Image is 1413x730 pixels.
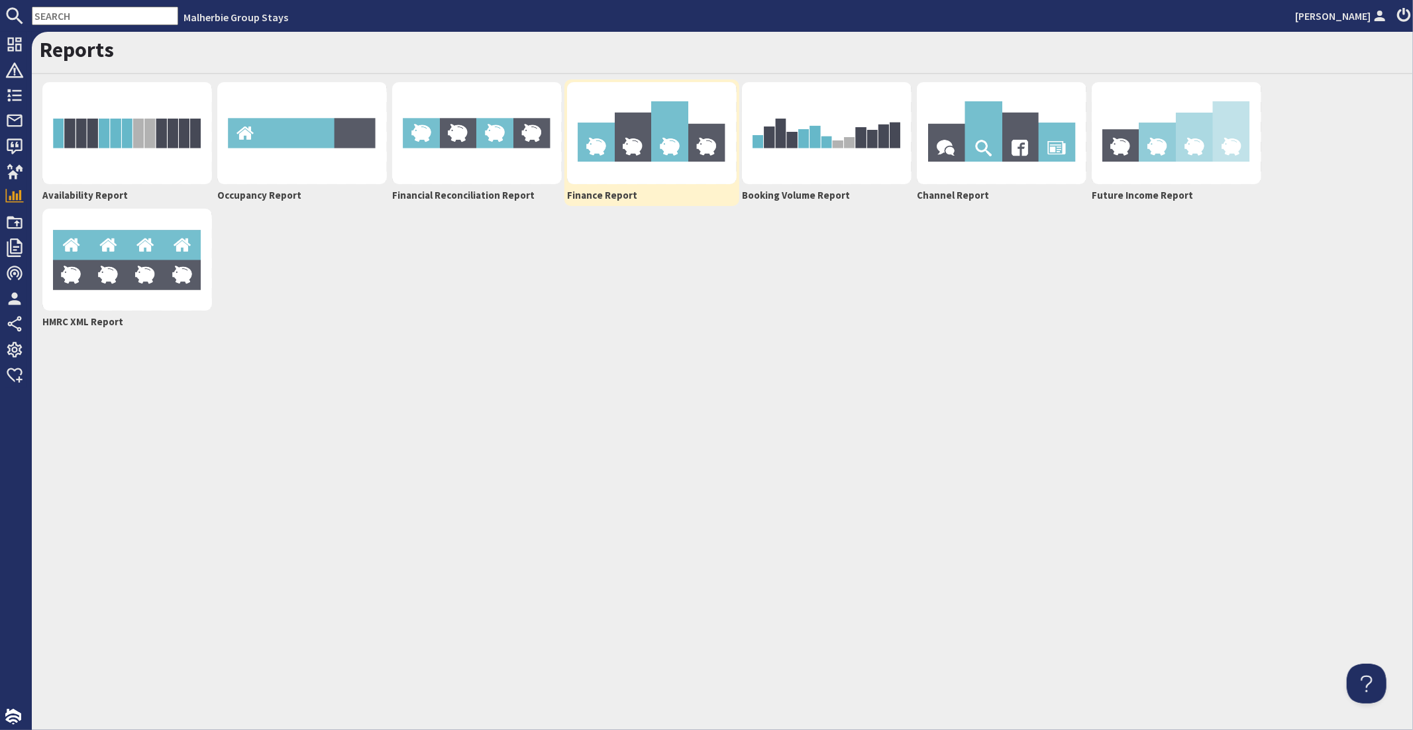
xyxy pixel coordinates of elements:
[215,79,390,206] a: Occupancy Report
[1092,82,1261,184] img: future-income-report-8efaa7c4b96f9db44a0ea65420f3fcd3c60c8b9eb4a7fe33424223628594c21f.png
[217,189,387,201] h2: Occupancy Report
[40,36,114,63] a: Reports
[1347,664,1387,704] iframe: Toggle Customer Support
[914,79,1089,206] a: Channel Report
[1089,79,1264,206] a: Future Income Report
[392,82,562,184] img: financial-reconciliation-aa54097eb3e2697f1cd871e2a2e376557a55840ed588d4f345cf0a01e244fdeb.png
[40,79,215,206] a: Availability Report
[392,189,562,201] h2: Financial Reconciliation Report
[5,709,21,725] img: staytech_i_w-64f4e8e9ee0a9c174fd5317b4b171b261742d2d393467e5bdba4413f4f884c10.svg
[183,11,288,24] a: Malherbie Group Stays
[917,82,1086,184] img: referer-report-80f78d458a5f6b932bddd33f5d71aba6e20f930fbd9179b778792cbc9ff573fa.png
[917,189,1086,201] h2: Channel Report
[390,79,564,206] a: Financial Reconciliation Report
[32,7,178,25] input: SEARCH
[42,316,212,328] h2: HMRC XML Report
[739,79,914,206] a: Booking Volume Report
[1295,8,1389,24] a: [PERSON_NAME]
[742,189,912,201] h2: Booking Volume Report
[564,79,739,206] a: Finance Report
[217,82,387,184] img: occupancy-report-54b043cc30156a1d64253dc66eb8fa74ac22b960ebbd66912db7d1b324d9370f.png
[1092,189,1261,201] h2: Future Income Report
[567,189,737,201] h2: Finance Report
[42,209,212,311] img: hmrc-report-7e47fe54d664a6519f7bff59c47da927abdb786ffdf23fbaa80a4261718d00d7.png
[40,206,215,333] a: HMRC XML Report
[42,189,212,201] h2: Availability Report
[742,82,912,184] img: volume-report-b193a0d106e901724e6e2a737cddf475bd336b2fd3e97afca5856cfd34cd3207.png
[42,82,212,184] img: availability-b2712cb69e4f2a6ce39b871c0a010e098eb1bc68badc0d862a523a7fb0d9404f.png
[567,82,737,184] img: financial-report-105d5146bc3da7be04c1b38cba2e6198017b744cffc9661e2e35d54d4ba0e972.png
